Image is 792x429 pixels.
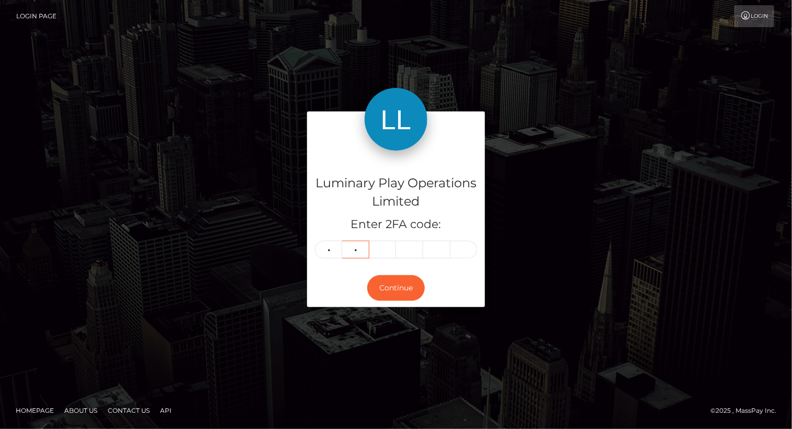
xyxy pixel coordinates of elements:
button: Continue [367,275,425,301]
h5: Enter 2FA code: [315,217,477,233]
a: About Us [60,402,101,419]
h4: Luminary Play Operations Limited [315,174,477,211]
a: Contact Us [104,402,154,419]
a: Login [734,5,774,27]
a: Homepage [12,402,58,419]
div: © 2025 , MassPay Inc. [710,405,784,416]
img: Luminary Play Operations Limited [365,88,427,151]
a: API [156,402,176,419]
a: Login Page [16,5,56,27]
